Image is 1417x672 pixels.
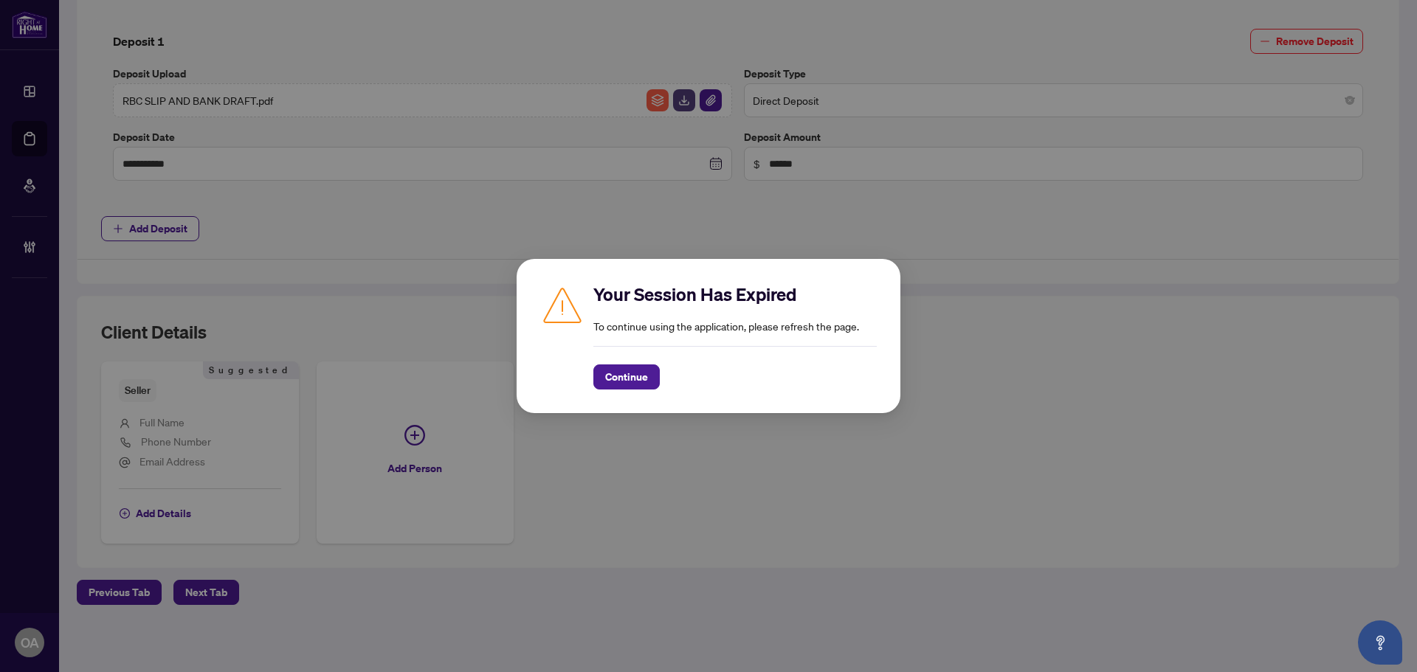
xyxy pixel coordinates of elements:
h2: Your Session Has Expired [593,283,877,306]
img: Caution icon [540,283,585,327]
button: Continue [593,364,660,389]
div: To continue using the application, please refresh the page. [593,283,877,389]
span: Continue [605,365,648,389]
button: Open asap [1358,620,1402,665]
